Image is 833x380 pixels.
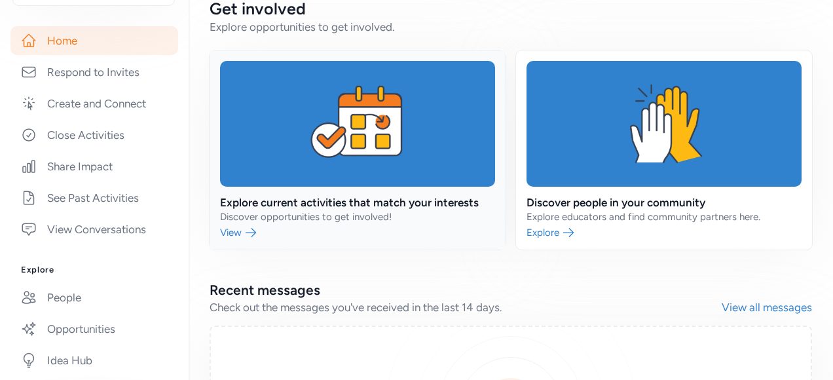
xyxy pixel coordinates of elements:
div: Check out the messages you've received in the last 14 days. [210,299,722,315]
a: Home [10,26,178,55]
a: See Past Activities [10,183,178,212]
h3: Explore [21,265,168,275]
a: Close Activities [10,121,178,149]
a: View all messages [722,299,812,315]
a: Share Impact [10,152,178,181]
a: Opportunities [10,314,178,343]
a: People [10,283,178,312]
h2: Recent messages [210,281,722,299]
a: View Conversations [10,215,178,244]
a: Create and Connect [10,89,178,118]
a: Respond to Invites [10,58,178,86]
div: Explore opportunities to get involved. [210,19,812,35]
a: Idea Hub [10,346,178,375]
